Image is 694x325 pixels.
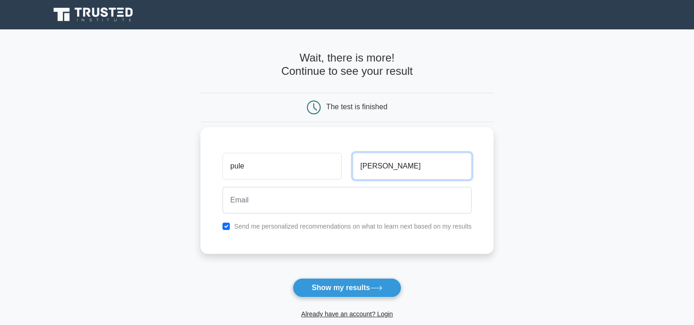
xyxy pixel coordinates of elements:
label: Send me personalized recommendations on what to learn next based on my results [234,223,472,230]
h4: Wait, there is more! Continue to see your result [200,51,494,78]
div: The test is finished [326,103,387,111]
input: Last name [353,153,472,179]
input: Email [222,187,472,213]
input: First name [222,153,341,179]
button: Show my results [293,278,401,297]
a: Already have an account? Login [301,310,393,318]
